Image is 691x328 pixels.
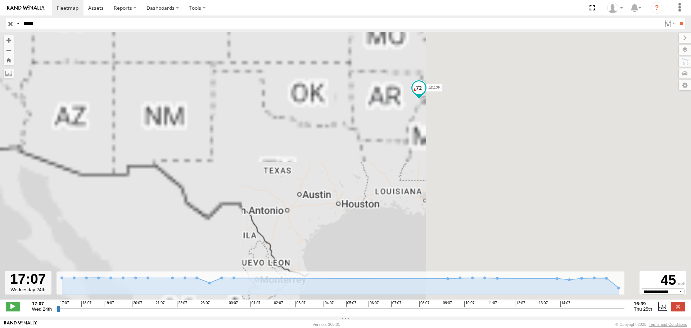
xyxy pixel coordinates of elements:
span: 06:07 [369,301,379,307]
span: 17:07 [59,301,69,307]
div: © Copyright 2025 - [615,322,687,327]
button: Zoom in [4,35,14,45]
span: 19:07 [104,301,114,307]
label: Search Query [15,18,21,29]
span: 07:07 [391,301,401,307]
label: Search Filter Options [661,18,677,29]
label: Close [671,302,685,311]
span: 13:07 [538,301,548,307]
label: Play/Stop [6,302,20,311]
i: ? [651,2,663,14]
span: 20:07 [132,301,142,307]
span: 01:07 [250,301,261,307]
button: Zoom out [4,45,14,55]
strong: 16:39 [634,301,652,306]
label: Map Settings [679,80,691,90]
span: 08:07 [419,301,429,307]
span: 22:07 [177,301,187,307]
div: Caseta Laredo TX [605,3,625,13]
a: Terms and Conditions [649,322,687,327]
span: 00:07 [228,301,238,307]
span: 21:07 [155,301,165,307]
span: 04:07 [324,301,334,307]
span: 12:07 [515,301,525,307]
img: rand-logo.svg [7,5,45,10]
span: 11:07 [487,301,497,307]
span: 03:07 [295,301,306,307]
span: 14:07 [560,301,570,307]
span: 40425 [428,85,440,90]
a: Visit our Website [4,321,37,328]
div: 45 [641,272,685,288]
span: 05:07 [346,301,356,307]
label: Measure [4,68,14,78]
span: 02:07 [273,301,283,307]
span: Wed 24th Sep 2025 [32,306,52,312]
span: 23:07 [200,301,210,307]
button: Zoom Home [4,55,14,65]
span: 10:07 [464,301,474,307]
span: 09:07 [442,301,452,307]
div: Version: 308.01 [313,322,340,327]
span: 18:07 [81,301,91,307]
span: Thu 25th Sep 2025 [634,306,652,312]
strong: 17:07 [32,301,52,306]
